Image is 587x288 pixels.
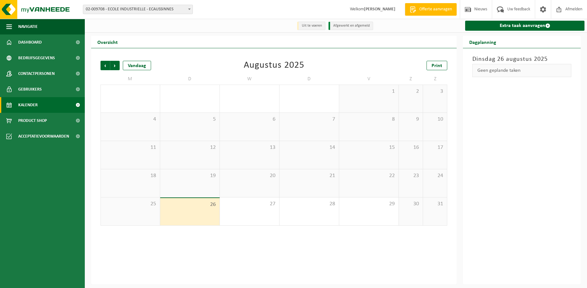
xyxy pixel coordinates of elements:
[18,128,69,144] span: Acceptatievoorwaarden
[342,144,395,151] span: 15
[342,201,395,207] span: 29
[163,172,216,179] span: 19
[423,73,447,85] td: Z
[463,36,503,48] h2: Dagplanning
[83,5,193,14] span: 02-009708 - ECOLE INDUSTRIELLE - ECAUSSINNES
[402,144,420,151] span: 16
[405,3,457,16] a: Offerte aanvragen
[160,73,220,85] td: D
[342,116,395,123] span: 8
[402,116,420,123] span: 9
[283,172,336,179] span: 21
[402,172,420,179] span: 23
[399,73,423,85] td: Z
[18,113,47,128] span: Product Shop
[342,172,395,179] span: 22
[104,116,157,123] span: 4
[427,61,447,70] a: Print
[223,172,276,179] span: 20
[283,116,336,123] span: 7
[123,61,151,70] div: Vandaag
[91,36,124,48] h2: Overzicht
[163,116,216,123] span: 5
[18,97,38,113] span: Kalender
[402,201,420,207] span: 30
[18,19,38,34] span: Navigatie
[220,73,280,85] td: W
[472,55,571,64] h3: Dinsdag 26 augustus 2025
[104,172,157,179] span: 18
[104,144,157,151] span: 11
[432,63,442,68] span: Print
[426,88,444,95] span: 3
[244,61,304,70] div: Augustus 2025
[426,116,444,123] span: 10
[342,88,395,95] span: 1
[223,116,276,123] span: 6
[418,6,454,13] span: Offerte aanvragen
[18,34,42,50] span: Dashboard
[223,201,276,207] span: 27
[472,64,571,77] div: Geen geplande taken
[283,144,336,151] span: 14
[18,81,42,97] span: Gebruikers
[426,172,444,179] span: 24
[364,7,395,12] strong: [PERSON_NAME]
[110,61,120,70] span: Volgende
[339,73,399,85] td: V
[426,201,444,207] span: 31
[283,201,336,207] span: 28
[163,201,216,208] span: 26
[101,61,110,70] span: Vorige
[83,5,193,14] span: 02-009708 - ECOLE INDUSTRIELLE - ECAUSSINNES
[465,21,584,31] a: Extra taak aanvragen
[402,88,420,95] span: 2
[163,144,216,151] span: 12
[280,73,339,85] td: D
[426,144,444,151] span: 17
[101,73,160,85] td: M
[18,66,55,81] span: Contactpersonen
[223,144,276,151] span: 13
[297,22,325,30] li: Uit te voeren
[18,50,55,66] span: Bedrijfsgegevens
[329,22,373,30] li: Afgewerkt en afgemeld
[104,201,157,207] span: 25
